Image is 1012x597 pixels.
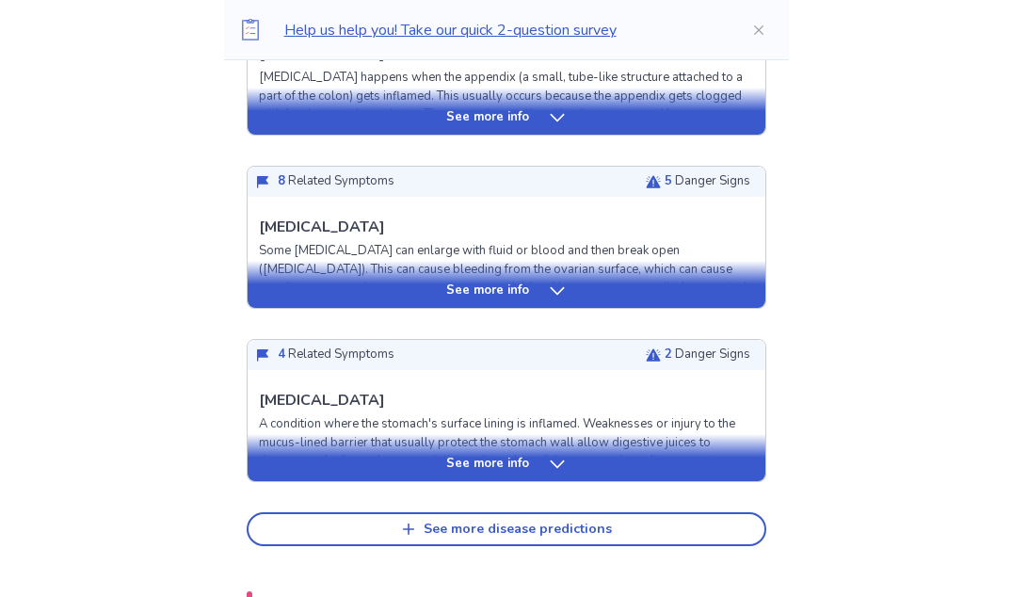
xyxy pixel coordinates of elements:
p: Some [MEDICAL_DATA] can enlarge with fluid or blood and then break open ([MEDICAL_DATA]). This ca... [259,242,754,315]
p: [MEDICAL_DATA] happens when the appendix (a small, tube-like structure attached to a part of the ... [259,69,754,142]
p: A condition where the stomach's surface lining is inflamed. Weaknesses or injury to the mucus-lin... [259,415,754,508]
p: See more info [446,282,529,300]
span: 4 [278,346,285,363]
span: 2 [665,346,672,363]
p: Related Symptoms [278,346,394,364]
div: See more disease predictions [424,522,612,538]
p: Related Symptoms [278,172,394,191]
p: Danger Signs [665,346,750,364]
p: See more info [446,455,529,474]
span: 8 [278,172,285,189]
p: [MEDICAL_DATA] [259,216,385,238]
p: Help us help you! Take our quick 2-question survey [284,19,721,41]
span: 5 [665,172,672,189]
p: [MEDICAL_DATA] [259,389,385,411]
button: See more disease predictions [247,512,766,546]
p: See more info [446,108,529,127]
p: Danger Signs [665,172,750,191]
